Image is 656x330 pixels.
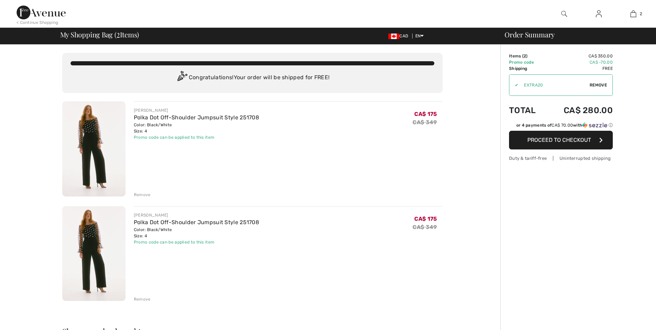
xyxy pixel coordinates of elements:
span: 2 [640,11,642,17]
span: CA$ 175 [414,216,437,222]
span: My Shopping Bag ( Items) [60,31,139,38]
a: Sign In [590,10,607,18]
div: Order Summary [496,31,652,38]
button: Proceed to Checkout [509,131,613,149]
a: Polka Dot Off-Shoulder Jumpsuit Style 251708 [134,219,259,226]
span: EN [415,34,424,38]
div: Remove [134,192,151,198]
div: < Continue Shopping [17,19,58,26]
td: CA$ 350.00 [546,53,613,59]
td: Shipping [509,65,546,72]
input: Promo code [518,75,590,95]
div: or 4 payments ofCA$ 70.00withSezzle Click to learn more about Sezzle [509,122,613,131]
div: Duty & tariff-free | Uninterrupted shipping [509,155,613,162]
s: CA$ 349 [413,119,437,126]
div: Color: Black/White Size: 4 [134,227,259,239]
td: CA$ -70.00 [546,59,613,65]
div: or 4 payments of with [516,122,613,128]
span: 2 [524,54,526,58]
img: Polka Dot Off-Shoulder Jumpsuit Style 251708 [62,101,126,196]
div: Congratulations! Your order will be shipped for FREE! [71,71,434,85]
td: Total [509,99,546,122]
a: 2 [616,10,650,18]
div: Promo code can be applied to this item [134,134,259,140]
img: My Info [596,10,602,18]
div: Remove [134,296,151,302]
span: CA$ 175 [414,111,437,117]
td: Promo code [509,59,546,65]
td: Free [546,65,613,72]
img: My Bag [630,10,636,18]
span: CAD [388,34,411,38]
a: Polka Dot Off-Shoulder Jumpsuit Style 251708 [134,114,259,121]
img: 1ère Avenue [17,6,66,19]
div: Promo code can be applied to this item [134,239,259,245]
div: [PERSON_NAME] [134,212,259,218]
img: Sezzle [582,122,607,128]
td: Items ( ) [509,53,546,59]
img: Canadian Dollar [388,34,399,39]
span: Proceed to Checkout [527,137,591,143]
div: Color: Black/White Size: 4 [134,122,259,134]
div: [PERSON_NAME] [134,107,259,113]
img: Polka Dot Off-Shoulder Jumpsuit Style 251708 [62,206,126,301]
span: 2 [117,29,120,38]
div: ✔ [509,82,518,88]
img: search the website [561,10,567,18]
img: Congratulation2.svg [175,71,189,85]
span: CA$ 70.00 [552,123,573,128]
td: CA$ 280.00 [546,99,613,122]
span: Remove [590,82,607,88]
s: CA$ 349 [413,224,437,230]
